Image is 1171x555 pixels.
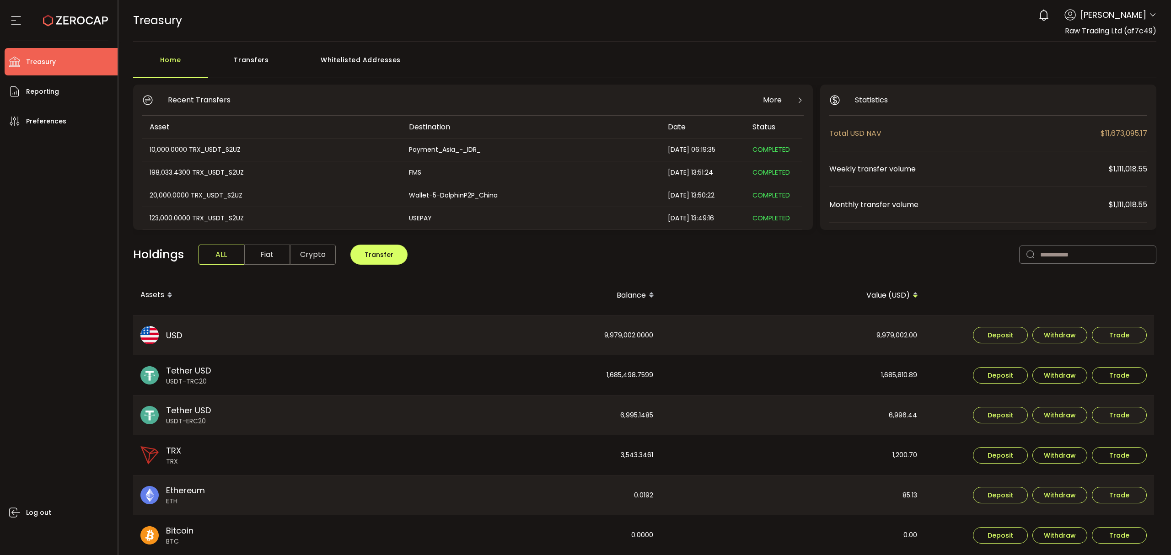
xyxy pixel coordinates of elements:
div: 1,685,498.7599 [397,355,661,395]
div: Destination [402,122,661,132]
div: Assets [133,288,397,303]
span: $1,111,018.55 [1109,163,1147,175]
div: 123,000.0000 TRX_USDT_S2UZ [142,213,401,224]
span: COMPLETED [752,213,790,223]
span: Tether USD [166,364,211,377]
div: 3,543.3461 [397,435,661,475]
img: usdt_portfolio.svg [140,366,159,384]
div: FMS [402,167,660,178]
span: Transfer [365,250,393,259]
span: Tether USD [166,404,211,416]
div: Whitelisted Addresses [295,51,427,78]
span: BTC [166,537,193,546]
div: [DATE] 06:19:35 [661,144,745,155]
button: Deposit [973,487,1028,503]
span: Treasury [26,55,56,69]
span: Statistics [855,94,888,106]
div: Date [661,122,745,132]
div: Status [745,122,802,132]
span: Recent Transfers [168,94,231,106]
span: ALL [199,245,244,265]
button: Deposit [973,447,1028,464]
img: usdt_portfolio.svg [140,406,159,424]
span: TRX [166,457,181,466]
div: Wallet-5-DolphinP2P_China [402,190,660,201]
button: Trade [1092,487,1147,503]
span: More [763,94,782,106]
button: Trade [1092,447,1147,464]
span: Trade [1109,372,1129,379]
span: USDT-TRC20 [166,377,211,386]
button: Trade [1092,407,1147,423]
iframe: Chat Widget [1125,511,1171,555]
span: Crypto [290,245,336,265]
button: Trade [1092,327,1147,343]
span: Withdraw [1044,492,1076,498]
span: ETH [166,496,205,506]
span: COMPLETED [752,191,790,200]
button: Deposit [973,327,1028,343]
div: 9,979,002.0000 [397,316,661,355]
div: 10,000.0000 TRX_USDT_S2UZ [142,144,401,155]
span: Fiat [244,245,290,265]
div: 20,000.0000 TRX_USDT_S2UZ [142,190,401,201]
div: [DATE] 13:50:22 [661,190,745,201]
span: Withdraw [1044,452,1076,459]
button: Trade [1092,527,1147,544]
img: btc_portfolio.svg [140,526,159,544]
span: Ethereum [166,484,205,496]
span: Deposit [988,532,1013,539]
img: eth_portfolio.svg [140,486,159,504]
span: COMPLETED [752,168,790,177]
span: $11,673,095.17 [1101,128,1147,139]
button: Withdraw [1032,527,1087,544]
span: Trade [1109,532,1129,539]
span: Deposit [988,492,1013,498]
span: Monthly transfer volume [829,199,1109,210]
span: TRX [166,444,181,457]
span: Deposit [988,332,1013,338]
button: Withdraw [1032,447,1087,464]
span: Withdraw [1044,532,1076,539]
button: Deposit [973,527,1028,544]
div: Value (USD) [661,288,925,303]
span: Raw Trading Ltd (af7c49) [1065,26,1156,36]
button: Trade [1092,367,1147,384]
div: Payment_Asia_-_IDR_ [402,144,660,155]
div: [DATE] 13:51:24 [661,167,745,178]
div: [DATE] 13:49:16 [661,213,745,224]
span: USDT-ERC20 [166,416,211,426]
span: Preferences [26,115,66,128]
span: Trade [1109,332,1129,338]
button: Deposit [973,367,1028,384]
span: Trade [1109,452,1129,459]
span: Deposit [988,412,1013,418]
div: 85.13 [661,476,924,515]
span: $1,111,018.55 [1109,199,1147,210]
div: 6,996.44 [661,396,924,435]
div: 6,995.1485 [397,396,661,435]
button: Withdraw [1032,367,1087,384]
button: Withdraw [1032,487,1087,503]
span: Trade [1109,492,1129,498]
div: 1,200.70 [661,435,924,475]
span: Withdraw [1044,332,1076,338]
span: Deposit [988,452,1013,459]
button: Withdraw [1032,327,1087,343]
div: Transfers [208,51,295,78]
button: Withdraw [1032,407,1087,423]
span: Deposit [988,372,1013,379]
img: usd_portfolio.svg [140,326,159,344]
span: USD [166,329,182,342]
span: Withdraw [1044,372,1076,379]
img: trx_portfolio.png [140,446,159,464]
div: 0.0192 [397,476,661,515]
div: 198,033.4300 TRX_USDT_S2UZ [142,167,401,178]
span: COMPLETED [752,145,790,154]
button: Transfer [350,245,408,265]
div: Asset [142,122,402,132]
span: Trade [1109,412,1129,418]
span: Log out [26,506,51,519]
span: Weekly transfer volume [829,163,1109,175]
span: Bitcoin [166,524,193,537]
